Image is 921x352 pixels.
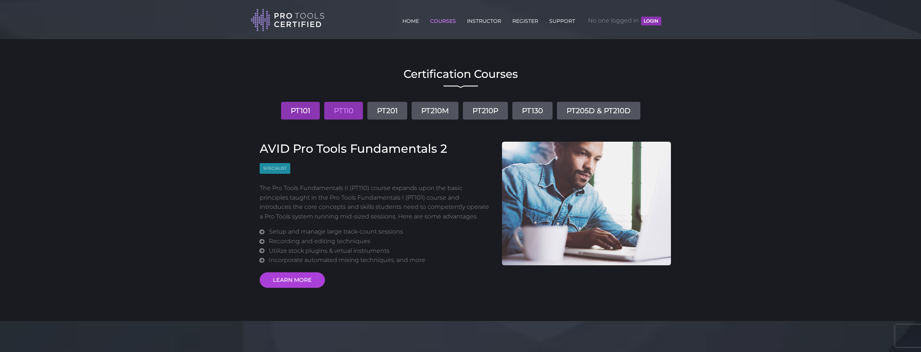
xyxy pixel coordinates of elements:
img: Pro Tools Certified Logo [251,8,325,32]
a: LEARN MORE [260,272,325,288]
li: Recording and editing techniques [269,237,491,246]
a: HOME [401,14,421,25]
li: Utilize stock plugins & virtual instruments [269,246,491,256]
a: PT210M [412,102,458,120]
a: PT205D & PT210D [557,102,640,120]
li: Setup and manage large track-count sessions [269,227,491,237]
img: decorative line [443,85,478,88]
h2: Certification Courses [250,69,671,80]
a: SUPPORT [547,14,577,25]
button: LOGIN [641,17,661,25]
span: Specialist [260,163,290,174]
a: PT130 [512,102,553,120]
a: PT210P [463,102,508,120]
img: AVID Pro Tools Fundamentals 2 Course [502,142,671,265]
p: The Pro Tools Fundamentals II (PT110) course expands upon the basic principles taught in the Pro ... [260,183,491,221]
a: PT201 [367,102,407,120]
a: INSTRUCTOR [465,14,503,25]
a: PT101 [281,102,320,120]
span: No one logged in [588,10,661,32]
a: PT110 [324,102,363,120]
a: REGISTER [510,14,540,25]
h3: AVID Pro Tools Fundamentals 2 [260,142,491,156]
a: COURSES [428,14,458,25]
li: Incorporate automated mixing techniques, and more [269,255,491,265]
